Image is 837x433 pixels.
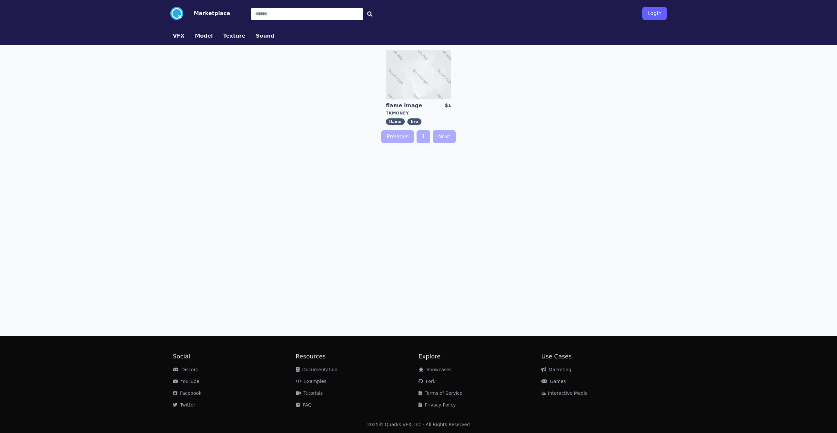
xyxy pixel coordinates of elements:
div: tkmoney [386,111,451,116]
div: $1 [445,102,451,109]
a: Discord [173,367,199,372]
a: Privacy Policy [418,402,456,407]
h2: Use Cases [541,352,664,361]
button: Model [195,32,213,40]
a: Fork [418,379,435,384]
a: Next [433,130,455,143]
button: Login [642,7,667,20]
a: Games [541,379,566,384]
a: Model [190,32,218,40]
input: Search [251,8,363,20]
h2: Explore [418,352,541,361]
div: 2025 © Quarks VFX, Inc - All Rights Reserved [367,421,470,428]
a: Login [642,4,667,23]
span: flame [386,118,405,125]
button: Texture [223,32,245,40]
a: Interactive Media [541,390,588,396]
a: Texture [218,32,251,40]
a: Facebook [173,390,202,396]
h2: Resources [296,352,418,361]
a: YouTube [173,379,199,384]
img: imgAlt [386,50,451,99]
a: FAQ [296,402,312,407]
a: Sound [251,32,280,40]
button: VFX [173,32,185,40]
a: Documentation [296,367,337,372]
h2: Social [173,352,296,361]
a: Terms of Service [418,390,462,396]
a: VFX [168,32,190,40]
a: Twitter [173,402,195,407]
a: Tutorials [296,390,323,396]
button: Marketplace [194,9,230,17]
button: Sound [256,32,274,40]
a: Marketing [541,367,571,372]
a: 1 [417,130,430,143]
a: Examples [296,379,326,384]
span: fire [407,118,421,125]
a: flame image [386,102,433,109]
a: Previous [381,130,414,143]
a: Marketplace [183,9,230,17]
a: Showcases [418,367,451,372]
